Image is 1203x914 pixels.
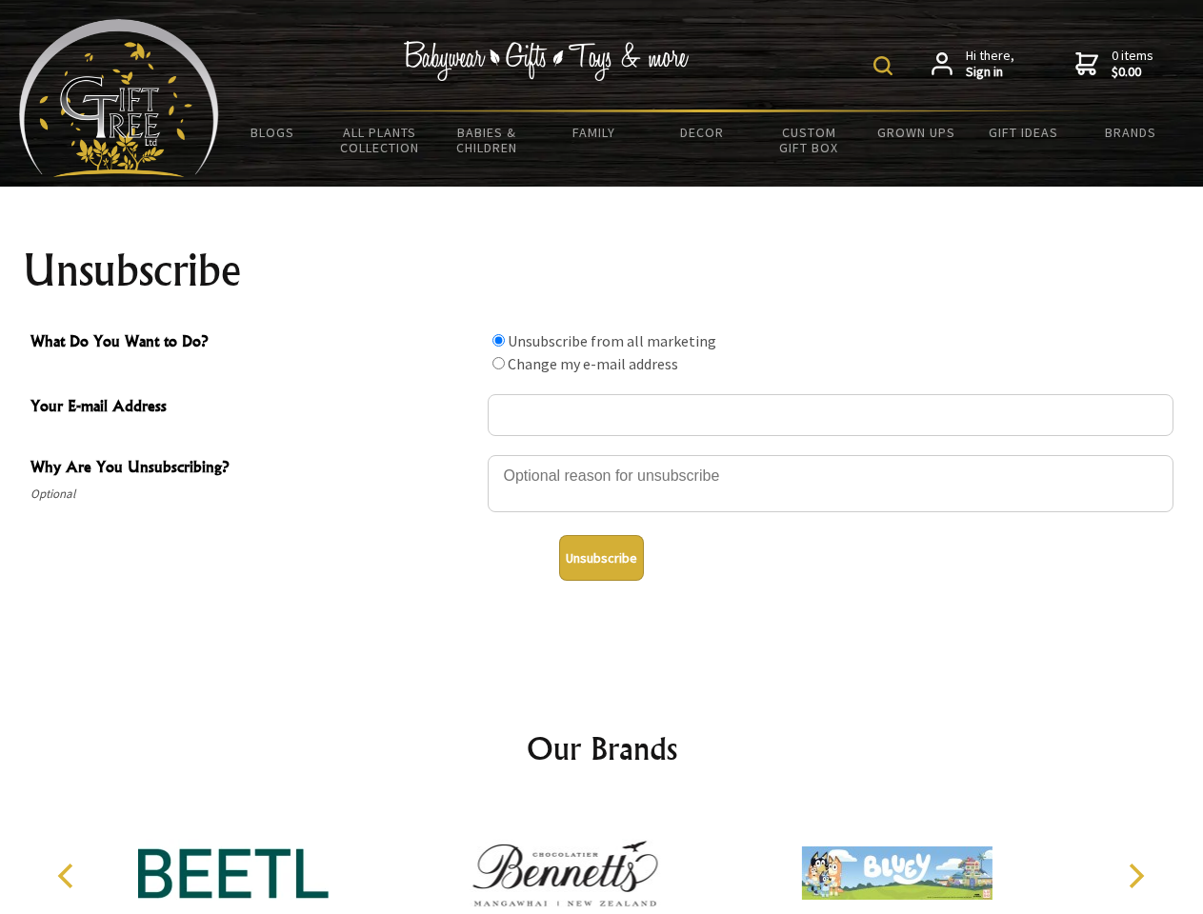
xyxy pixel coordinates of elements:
label: Change my e-mail address [508,354,678,373]
a: All Plants Collection [327,112,434,168]
button: Previous [48,855,90,897]
span: What Do You Want to Do? [30,329,478,357]
span: Your E-mail Address [30,394,478,422]
a: Grown Ups [862,112,970,152]
img: product search [873,56,892,75]
h1: Unsubscribe [23,248,1181,293]
a: Custom Gift Box [755,112,863,168]
input: What Do You Want to Do? [492,334,505,347]
a: Family [541,112,649,152]
input: What Do You Want to Do? [492,357,505,369]
button: Unsubscribe [559,535,644,581]
a: BLOGS [219,112,327,152]
a: Hi there,Sign in [932,48,1014,81]
a: Gift Ideas [970,112,1077,152]
span: Optional [30,483,478,506]
label: Unsubscribe from all marketing [508,331,716,350]
h2: Our Brands [38,725,1166,771]
strong: $0.00 [1112,64,1153,81]
strong: Sign in [966,64,1014,81]
img: Babyware - Gifts - Toys and more... [19,19,219,177]
a: Brands [1077,112,1185,152]
input: Your E-mail Address [488,394,1173,436]
a: 0 items$0.00 [1075,48,1153,81]
span: Why Are You Unsubscribing? [30,455,478,483]
span: Hi there, [966,48,1014,81]
button: Next [1114,855,1156,897]
span: 0 items [1112,47,1153,81]
a: Babies & Children [433,112,541,168]
a: Decor [648,112,755,152]
textarea: Why Are You Unsubscribing? [488,455,1173,512]
img: Babywear - Gifts - Toys & more [404,41,690,81]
